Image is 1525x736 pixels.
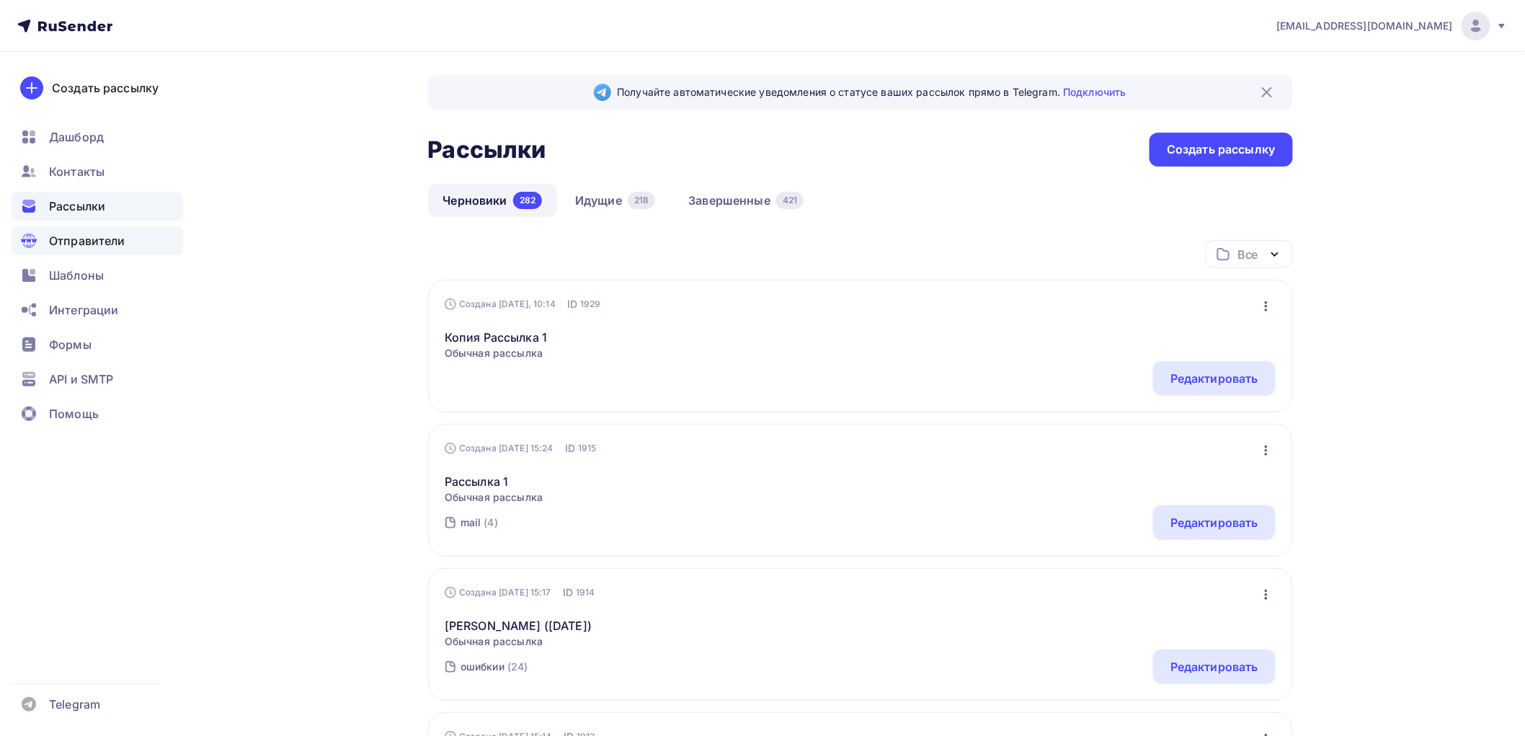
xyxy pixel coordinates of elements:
[445,490,543,505] span: Обычная рассылка
[567,297,577,311] span: ID
[445,298,556,310] div: Создана [DATE], 10:14
[565,441,575,456] span: ID
[12,261,183,290] a: Шаблоны
[1206,240,1293,268] button: Все
[563,585,573,600] span: ID
[1237,246,1258,263] div: Все
[673,184,819,217] a: Завершенные421
[576,585,595,600] span: 1914
[1170,370,1258,387] div: Редактировать
[428,136,546,164] h2: Рассылки
[445,634,592,649] span: Обычная рассылка
[49,128,104,146] span: Дашборд
[507,660,528,674] div: (24)
[428,184,558,217] a: Черновики282
[445,587,551,598] div: Создана [DATE] 15:17
[12,123,183,151] a: Дашборд
[459,511,499,534] a: mail (4)
[52,79,159,97] div: Создать рассылку
[484,515,498,530] div: (4)
[445,617,592,634] a: [PERSON_NAME] ([DATE])
[49,405,99,422] span: Помощь
[12,192,183,221] a: Рассылки
[580,297,601,311] span: 1929
[445,443,553,454] div: Создана [DATE] 15:24
[617,85,1126,99] span: Получайте автоматические уведомления о статусе ваших рассылок прямо в Telegram.
[1276,12,1508,40] a: [EMAIL_ADDRESS][DOMAIN_NAME]
[49,301,118,319] span: Интеграции
[1170,658,1258,675] div: Редактировать
[445,346,547,360] span: Обычная рассылка
[594,84,611,101] img: Telegram
[1063,86,1126,98] a: Подключить
[1276,19,1453,33] span: [EMAIL_ADDRESS][DOMAIN_NAME]
[578,441,597,456] span: 1915
[49,696,100,713] span: Telegram
[628,192,655,209] div: 218
[49,232,125,249] span: Отправители
[461,660,504,674] div: ошибкии
[49,267,104,284] span: Шаблоны
[49,163,105,180] span: Контакты
[776,192,804,209] div: 421
[445,329,547,346] a: Копия Рассылка 1
[1170,514,1258,531] div: Редактировать
[12,226,183,255] a: Отправители
[560,184,670,217] a: Идущие218
[513,192,542,209] div: 282
[461,515,481,530] div: mail
[459,655,530,678] a: ошибкии (24)
[49,371,113,388] span: API и SMTP
[12,157,183,186] a: Контакты
[12,330,183,359] a: Формы
[49,198,105,215] span: Рассылки
[49,336,92,353] span: Формы
[445,473,543,490] a: Рассылка 1
[1167,141,1275,158] div: Создать рассылку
